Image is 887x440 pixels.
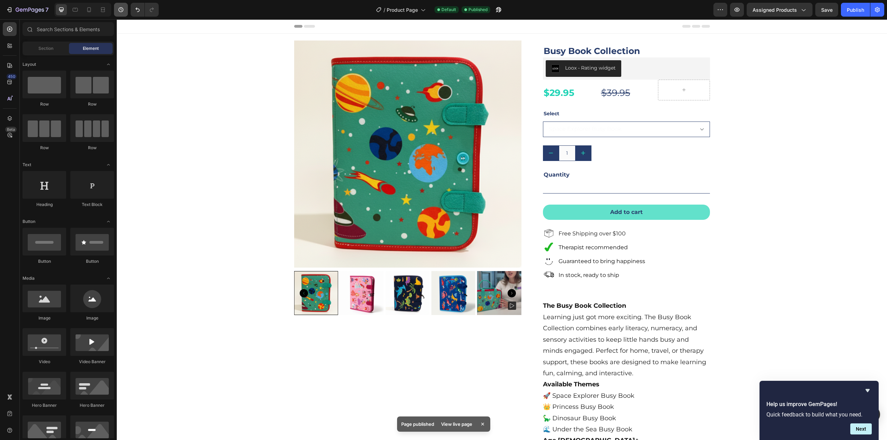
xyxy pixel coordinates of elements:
div: $39.95 [484,67,536,80]
span: / [384,6,385,14]
div: Loox - Rating widget [448,45,499,52]
button: Hide survey [863,386,872,395]
div: Image [23,315,66,321]
span: Layout [23,61,36,68]
input: Search Sections & Elements [23,22,114,36]
span: Media [23,275,35,281]
strong: The Busy Book Collection [426,282,509,290]
div: View live page [437,419,476,429]
span: Published [468,7,488,13]
button: decrement [427,126,442,141]
span: Product Page [387,6,418,14]
strong: Age [DEMOGRAPHIC_DATA]+ [426,417,522,425]
img: loox.png [434,45,443,53]
span: Default [441,7,456,13]
input: quantity [442,126,459,141]
div: $29.95 [426,67,478,80]
span: Button [23,218,35,225]
legend: Select [426,89,443,99]
button: Add to cart [426,185,593,201]
div: Help us improve GemPages! [766,386,872,434]
img: gempages_549273404100838178-180c3868-4e2a-4773-84e3-61b82a0b2fe7.svg [427,209,437,219]
button: Carousel Back Arrow [183,270,191,278]
div: Button [23,258,66,264]
div: Publish [847,6,864,14]
p: Page published [401,421,434,428]
div: 450 [7,74,17,79]
span: Toggle open [103,59,114,70]
span: Save [821,7,833,13]
p: 7 [45,6,49,14]
span: Section [38,45,53,52]
div: Hero Banner [23,402,66,408]
div: Row [70,101,114,107]
div: Text Block [70,201,114,208]
button: increment [459,126,474,141]
div: Video Banner [70,359,114,365]
span: Toggle open [103,273,114,284]
strong: Available Themes [426,361,483,369]
span: Toggle open [103,216,114,227]
button: Carousel Next Arrow [391,270,399,278]
span: Assigned Products [753,6,797,14]
div: Beta [5,127,17,132]
div: Undo/Redo [131,3,159,17]
span: Text [23,162,31,168]
h2: Help us improve GemPages! [766,400,872,408]
div: Button [70,258,114,264]
button: Save [815,3,838,17]
button: Assigned Products [747,3,813,17]
p: Learning just got more exciting. The Busy Book Collection combines early literacy, numeracy, and ... [426,294,589,358]
p: 🚀 Space Explorer Busy Book 👑 Princess Busy Book 🦕 Dinosaur Busy Book 🌊 Under the Sea Busy Book [426,361,518,414]
span: Toggle open [103,159,114,170]
button: Next question [850,423,872,434]
img: gempages_549273404100838178-8bb0b974-52f5-4fa9-84e8-3bc438b342a9.svg [427,223,437,233]
button: Publish [841,3,870,17]
span: Guaranteed to bring happiness [442,239,528,245]
span: Therapist recommended [442,225,511,231]
div: Add to cart [493,188,526,198]
p: Quick feedback to build what you need. [766,411,872,418]
img: gempages_549273404100838178-9203c122-ab6f-495d-a748-013ebfb1ee5e.svg [427,237,437,248]
img: gempages_549273404100838178-b3a54d16-241b-4e02-9d97-f7e74b09b2fd.svg [426,249,438,261]
div: Row [23,101,66,107]
p: Free Shipping over $100 [442,209,528,219]
div: Heading [23,201,66,208]
div: Row [70,145,114,151]
iframe: Design area [117,19,887,440]
span: In stock, ready to ship [442,252,502,259]
div: Video [23,359,66,365]
h1: Busy Book Collection [426,25,593,38]
div: Image [70,315,114,321]
span: Element [83,45,99,52]
div: Hero Banner [70,402,114,408]
div: Row [23,145,66,151]
p: Quantity [427,151,592,161]
button: 7 [3,3,52,17]
button: Loox - Rating widget [429,41,504,57]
